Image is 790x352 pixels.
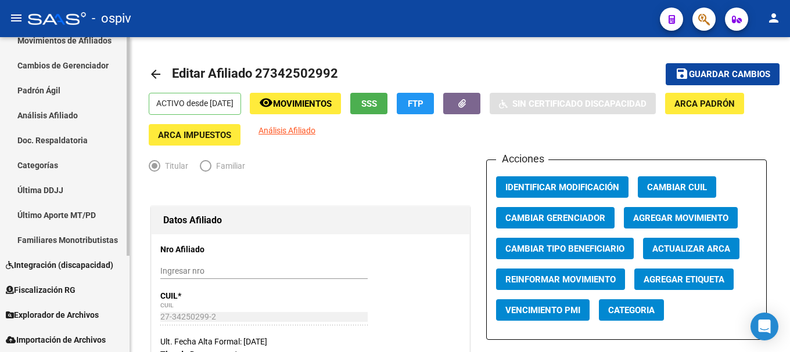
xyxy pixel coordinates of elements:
[490,93,656,114] button: Sin Certificado Discapacidad
[160,243,250,256] p: Nro Afiliado
[496,176,629,198] button: Identificar Modificación
[259,96,273,110] mat-icon: remove_red_eye
[675,67,689,81] mat-icon: save
[9,11,23,25] mat-icon: menu
[644,274,724,285] span: Agregar Etiqueta
[158,130,231,140] span: ARCA Impuestos
[258,126,315,135] span: Análisis Afiliado
[666,63,780,85] button: Guardar cambios
[633,213,728,223] span: Agregar Movimiento
[6,259,113,271] span: Integración (discapacidad)
[767,11,781,25] mat-icon: person
[674,99,735,109] span: ARCA Padrón
[149,67,163,81] mat-icon: arrow_back
[665,93,744,114] button: ARCA Padrón
[163,211,458,230] h1: Datos Afiliado
[6,309,99,321] span: Explorador de Archivos
[149,93,241,115] p: ACTIVO desde [DATE]
[634,268,734,290] button: Agregar Etiqueta
[505,182,619,193] span: Identificar Modificación
[160,335,461,348] div: Ult. Fecha Alta Formal: [DATE]
[160,289,250,302] p: CUIL
[505,244,624,254] span: Cambiar Tipo Beneficiario
[149,124,240,146] button: ARCA Impuestos
[512,99,647,109] span: Sin Certificado Discapacidad
[211,159,245,172] span: Familiar
[250,93,341,114] button: Movimientos
[496,151,548,167] h3: Acciones
[408,99,423,109] span: FTP
[160,159,188,172] span: Titular
[397,93,434,114] button: FTP
[638,176,716,198] button: Cambiar CUIL
[496,268,625,290] button: Reinformar Movimiento
[496,299,590,321] button: Vencimiento PMI
[652,244,730,254] span: Actualizar ARCA
[505,213,605,223] span: Cambiar Gerenciador
[608,305,655,315] span: Categoria
[643,238,739,259] button: Actualizar ARCA
[689,70,770,80] span: Guardar cambios
[172,66,338,81] span: Editar Afiliado 27342502992
[624,207,738,228] button: Agregar Movimiento
[6,284,76,296] span: Fiscalización RG
[350,93,387,114] button: SSS
[496,207,615,228] button: Cambiar Gerenciador
[496,238,634,259] button: Cambiar Tipo Beneficiario
[92,6,131,31] span: - ospiv
[505,274,616,285] span: Reinformar Movimiento
[599,299,664,321] button: Categoria
[361,99,377,109] span: SSS
[505,305,580,315] span: Vencimiento PMI
[149,164,257,173] mat-radio-group: Elija una opción
[273,99,332,109] span: Movimientos
[647,182,707,193] span: Cambiar CUIL
[6,333,106,346] span: Importación de Archivos
[751,313,778,340] div: Open Intercom Messenger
